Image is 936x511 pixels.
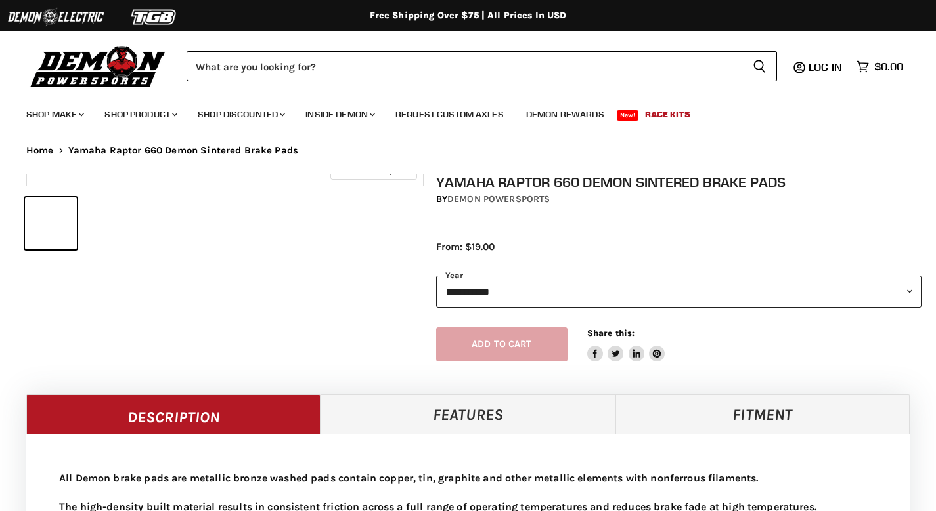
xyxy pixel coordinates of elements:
a: Log in [803,61,850,73]
select: year [436,276,922,308]
span: New! [617,110,639,121]
a: Shop Product [95,101,185,128]
span: $0.00 [874,60,903,73]
span: From: $19.00 [436,241,495,253]
a: Shop Make [16,101,92,128]
a: Fitment [615,394,910,434]
input: Search [187,51,742,81]
img: Demon Powersports [26,43,170,89]
aside: Share this: [587,327,665,362]
a: Demon Rewards [516,101,614,128]
ul: Main menu [16,96,900,128]
a: Features [321,394,615,434]
a: Home [26,145,54,156]
span: Click to expand [337,165,410,175]
a: Shop Discounted [188,101,293,128]
a: Demon Powersports [447,194,550,205]
span: Share this: [587,328,635,338]
a: Description [26,394,321,434]
a: Race Kits [635,101,700,128]
a: $0.00 [850,57,910,76]
span: Yamaha Raptor 660 Demon Sintered Brake Pads [68,145,298,156]
form: Product [187,51,777,81]
img: Demon Electric Logo 2 [7,5,105,30]
button: Search [742,51,777,81]
a: Request Custom Axles [386,101,514,128]
span: Log in [809,60,842,73]
a: Inside Demon [296,101,383,128]
img: TGB Logo 2 [105,5,204,30]
button: Yamaha Raptor 660 Demon Sintered Brake Pads thumbnail [81,197,133,249]
button: Yamaha Raptor 660 Demon Sintered Brake Pads thumbnail [25,197,77,249]
h1: Yamaha Raptor 660 Demon Sintered Brake Pads [436,174,922,190]
div: by [436,192,922,207]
